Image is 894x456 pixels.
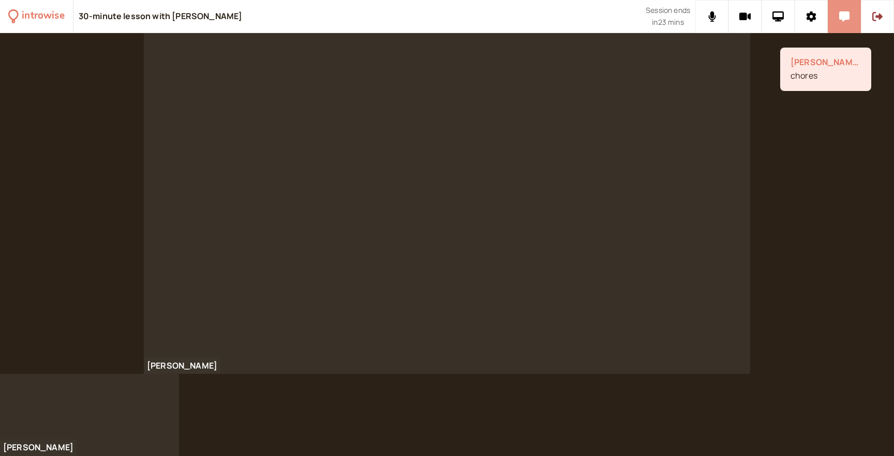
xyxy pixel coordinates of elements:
span: Session ends [646,5,690,17]
span: [PERSON_NAME] [791,56,861,69]
div: 30-minute lesson with [PERSON_NAME] [79,11,243,22]
div: introwise [22,8,64,24]
span: in 23 mins [652,17,683,28]
div: 10/15/2025, 10:06:39 AM [780,48,871,91]
div: Scheduled session end time. Don't worry, your call will continue [646,5,690,28]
